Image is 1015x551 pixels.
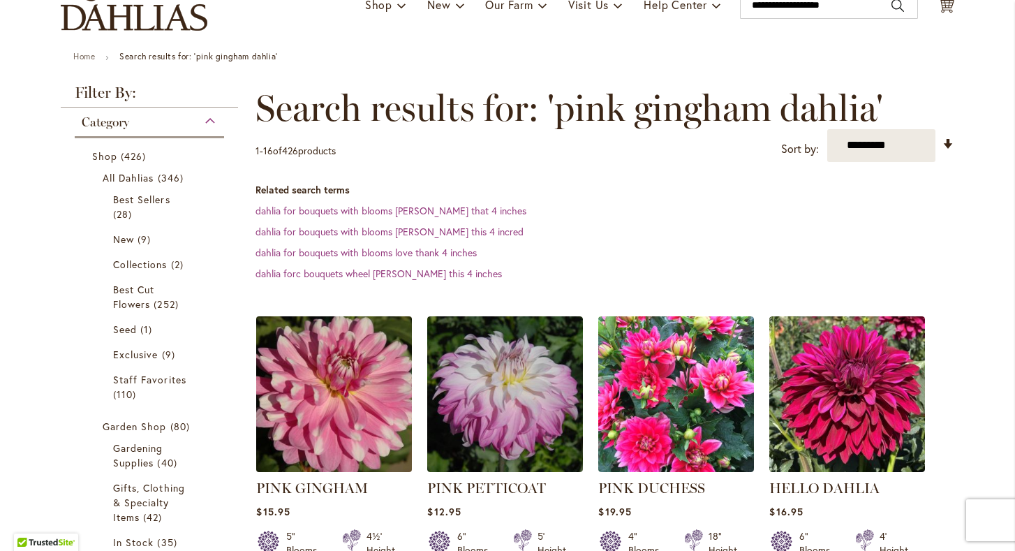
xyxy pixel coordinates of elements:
a: PINK GINGHAM [256,480,368,497]
a: dahlia for bouquets with blooms [PERSON_NAME] that 4 inches [255,204,526,217]
a: Shop [92,149,210,163]
p: - of products [255,140,336,162]
span: 42 [143,510,165,524]
span: 35 [157,535,180,550]
a: Pink Petticoat [427,462,583,475]
a: PINK PETTICOAT [427,480,546,497]
a: Best Cut Flowers [113,282,189,311]
span: 9 [162,347,179,362]
a: Staff Favorites [113,372,189,402]
span: 1 [255,144,260,157]
a: New [113,232,189,247]
a: Hello Dahlia [769,462,925,475]
a: PINK DUCHESS [598,480,705,497]
span: Best Sellers [113,193,170,206]
a: PINK GINGHAM [256,462,412,475]
span: Collections [113,258,168,271]
span: 28 [113,207,135,221]
iframe: Launch Accessibility Center [10,501,50,541]
a: All Dahlias [103,170,200,185]
img: PINK GINGHAM [253,312,416,476]
a: Exclusive [113,347,189,362]
a: Collections [113,257,189,272]
a: Gardening Supplies [113,441,189,470]
span: 80 [170,419,193,434]
a: Garden Shop [103,419,200,434]
span: New [113,233,134,246]
a: dahlia for bouquets with blooms love thank 4 inches [255,246,477,259]
a: dahlia forc bouquets wheel [PERSON_NAME] this 4 inches [255,267,502,280]
span: 9 [138,232,154,247]
span: Seed [113,323,137,336]
a: PINK DUCHESS [598,462,754,475]
span: $12.95 [427,505,461,518]
span: 40 [157,455,180,470]
span: Staff Favorites [113,373,186,386]
span: 426 [121,149,149,163]
span: Search results for: 'pink gingham dahlia' [255,87,883,129]
span: 252 [154,297,181,311]
span: 346 [158,170,187,185]
a: Gifts, Clothing &amp; Specialty Items [113,480,189,524]
span: 110 [113,387,140,402]
span: $16.95 [769,505,803,518]
img: Pink Petticoat [427,316,583,472]
dt: Related search terms [255,183,954,197]
span: Exclusive [113,348,158,361]
a: Home [73,51,95,61]
span: Category [82,115,129,130]
img: PINK DUCHESS [598,316,754,472]
a: dahlia for bouquets with blooms [PERSON_NAME] this 4 incred [255,225,524,238]
span: Garden Shop [103,420,167,433]
span: 426 [282,144,298,157]
a: HELLO DAHLIA [769,480,880,497]
span: Gifts, Clothing & Specialty Items [113,481,185,524]
img: Hello Dahlia [769,316,925,472]
label: Sort by: [781,136,819,162]
span: Best Cut Flowers [113,283,154,311]
span: 1 [140,322,156,337]
span: Gardening Supplies [113,441,163,469]
span: 2 [171,257,187,272]
span: $15.95 [256,505,290,518]
a: In Stock [113,535,189,550]
a: Seed [113,322,189,337]
span: In Stock [113,536,154,549]
span: 16 [263,144,273,157]
strong: Filter By: [61,85,238,108]
strong: Search results for: 'pink gingham dahlia' [119,51,278,61]
a: Best Sellers [113,192,189,221]
span: $19.95 [598,505,631,518]
span: Shop [92,149,117,163]
span: All Dahlias [103,171,154,184]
